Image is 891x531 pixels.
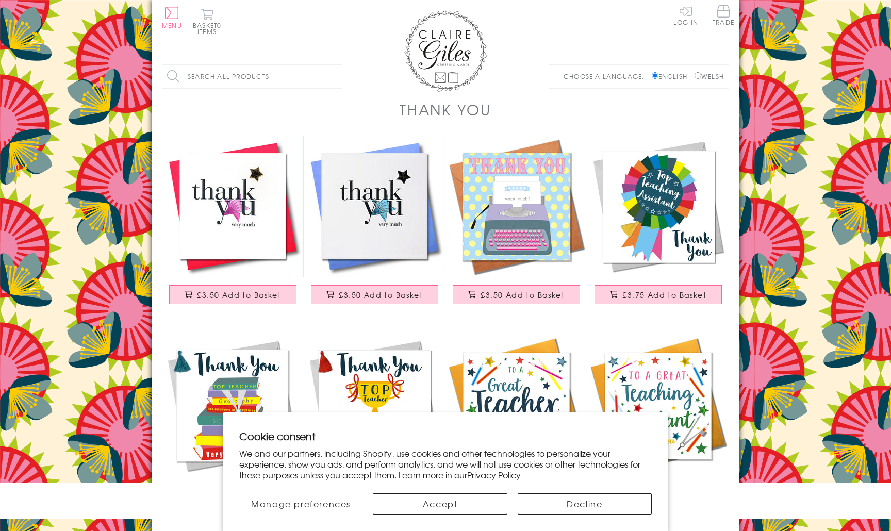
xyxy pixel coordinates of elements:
[251,497,351,510] span: Manage preferences
[564,72,650,81] p: Choose a language:
[404,10,487,92] img: Claire Giles Greetings Cards
[162,136,304,314] a: Thank You Card, Pink Star, Thank You Very Much, Embellished with a padded star £3.50 Add to Basket
[713,5,734,27] a: Trade
[197,21,221,36] span: 0 items
[304,335,445,477] img: Thank You Teacher Card, Trophy, Embellished with a colourful tassel
[169,285,297,304] button: £3.50 Add to Basket
[587,136,729,314] a: Thank You Teaching Assistant Card, Rosette, Embellished with a colourful tassel £3.75 Add to Basket
[481,290,565,300] span: £3.50 Add to Basket
[311,285,439,304] button: £3.50 Add to Basket
[695,72,724,81] label: Welsh
[652,72,658,79] input: English
[162,335,304,514] a: Thank You Teacher Card, Medal & Books, Embellished with a colourful tassel £3.75 Add to Basket
[304,335,445,514] a: Thank You Teacher Card, Trophy, Embellished with a colourful tassel £3.75 Add to Basket
[518,493,652,515] button: Decline
[339,290,423,300] span: £3.50 Add to Basket
[332,65,342,88] input: Search
[673,5,698,25] a: Log In
[587,335,729,477] img: Thank you Teaching Assistand Card, School, Embellished with pompoms
[652,72,692,81] label: English
[622,290,706,300] span: £3.75 Add to Basket
[400,99,491,120] h1: Thank You
[467,469,521,481] a: Privacy Policy
[587,136,729,277] img: Thank You Teaching Assistant Card, Rosette, Embellished with a colourful tassel
[304,136,445,277] img: Thank You Card, Blue Star, Thank You Very Much, Embellished with a padded star
[162,7,182,28] button: Menu
[162,335,304,477] img: Thank You Teacher Card, Medal & Books, Embellished with a colourful tassel
[239,448,652,480] p: We and our partners, including Shopify, use cookies and other technologies to personalize your ex...
[193,8,221,35] button: Basket0 items
[445,136,587,277] img: Thank You Card, Typewriter, Thank You Very Much!
[162,136,304,277] img: Thank You Card, Pink Star, Thank You Very Much, Embellished with a padded star
[445,335,587,477] img: Thank you Teacher Card, School, Embellished with pompoms
[373,493,507,515] button: Accept
[162,21,182,30] span: Menu
[713,5,734,25] span: Trade
[239,493,362,515] button: Manage preferences
[695,72,701,79] input: Welsh
[445,136,587,314] a: Thank You Card, Typewriter, Thank You Very Much! £3.50 Add to Basket
[162,65,342,88] input: Search all products
[239,429,652,443] h2: Cookie consent
[304,136,445,314] a: Thank You Card, Blue Star, Thank You Very Much, Embellished with a padded star £3.50 Add to Basket
[453,285,581,304] button: £3.50 Add to Basket
[595,285,722,304] button: £3.75 Add to Basket
[197,290,281,300] span: £3.50 Add to Basket
[445,335,587,514] a: Thank you Teacher Card, School, Embellished with pompoms £3.75 Add to Basket
[587,335,729,514] a: Thank you Teaching Assistand Card, School, Embellished with pompoms £3.75 Add to Basket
